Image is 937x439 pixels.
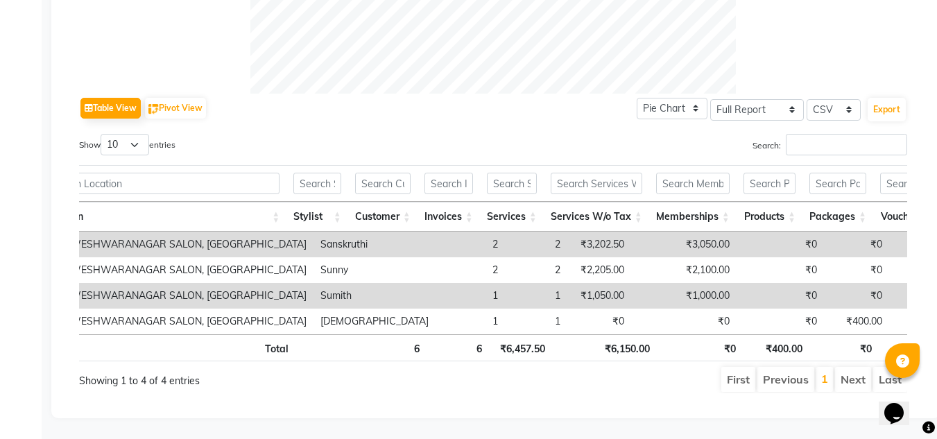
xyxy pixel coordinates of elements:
th: Total [37,334,295,361]
div: Showing 1 to 4 of 4 entries [79,365,412,388]
td: ₹0 [631,309,737,334]
img: pivot.png [148,104,159,114]
td: ₹0 [824,257,889,283]
td: Sunny [313,257,436,283]
td: ₹0 [737,257,824,283]
td: [DEMOGRAPHIC_DATA] [313,309,436,334]
th: ₹6,457.50 [489,334,553,361]
td: Sanskruthi [313,232,436,257]
th: ₹0 [809,334,879,361]
td: ₹0 [737,283,824,309]
td: 1 [505,309,567,334]
td: ₹0 [737,232,824,257]
td: 1 [436,309,505,334]
th: ₹6,150.00 [552,334,656,361]
th: ₹400.00 [743,334,809,361]
td: BASAWESHWARANAGAR SALON, [GEOGRAPHIC_DATA] [37,232,313,257]
label: Search: [753,134,907,155]
th: Customer: activate to sort column ascending [348,202,418,232]
th: Location: activate to sort column ascending [37,202,286,232]
input: Search Location [44,173,280,194]
td: ₹3,050.00 [631,232,737,257]
td: 2 [505,257,567,283]
input: Search Services [487,173,537,194]
td: Sumith [313,283,436,309]
label: Show entries [79,134,175,155]
iframe: chat widget [879,384,923,425]
td: ₹3,202.50 [567,232,631,257]
td: ₹0 [567,309,631,334]
td: 2 [436,257,505,283]
td: ₹2,100.00 [631,257,737,283]
td: ₹1,000.00 [631,283,737,309]
td: ₹2,205.00 [567,257,631,283]
input: Search Memberships [656,173,730,194]
button: Pivot View [145,98,206,119]
td: ₹0 [824,232,889,257]
select: Showentries [101,134,149,155]
td: BASAWESHWARANAGAR SALON, [GEOGRAPHIC_DATA] [37,309,313,334]
button: Table View [80,98,141,119]
th: Services W/o Tax: activate to sort column ascending [544,202,649,232]
td: 2 [436,232,505,257]
td: BASAWESHWARANAGAR SALON, [GEOGRAPHIC_DATA] [37,283,313,309]
input: Search Stylist [293,173,341,194]
input: Search Services W/o Tax [551,173,642,194]
td: ₹0 [737,309,824,334]
input: Search Customer [355,173,411,194]
th: Invoices: activate to sort column ascending [418,202,480,232]
td: ₹1,050.00 [567,283,631,309]
input: Search Vouchers [880,173,934,194]
th: Products: activate to sort column ascending [737,202,802,232]
th: Services: activate to sort column ascending [480,202,544,232]
td: 2 [505,232,567,257]
input: Search Invoices [424,173,473,194]
td: 1 [505,283,567,309]
input: Search Products [743,173,796,194]
th: 6 [357,334,427,361]
td: BASAWESHWARANAGAR SALON, [GEOGRAPHIC_DATA] [37,257,313,283]
th: Memberships: activate to sort column ascending [649,202,737,232]
th: ₹0 [657,334,743,361]
th: Packages: activate to sort column ascending [802,202,873,232]
a: 1 [821,372,828,386]
td: 1 [436,283,505,309]
td: ₹0 [824,283,889,309]
td: ₹400.00 [824,309,889,334]
input: Search: [786,134,907,155]
button: Export [868,98,906,121]
th: Stylist: activate to sort column ascending [286,202,348,232]
th: 6 [427,334,489,361]
input: Search Packages [809,173,866,194]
